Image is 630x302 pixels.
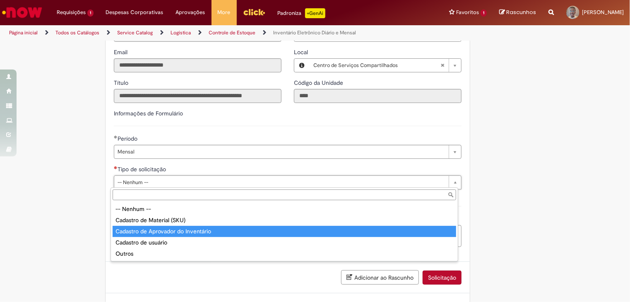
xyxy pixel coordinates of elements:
[113,204,456,215] div: -- Nenhum --
[113,248,456,259] div: Outros
[113,226,456,237] div: Cadastro de Aprovador do Inventário
[113,215,456,226] div: Cadastro de Material (SKU)
[111,202,458,261] ul: Tipo de solicitação
[113,237,456,248] div: Cadastro de usuário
